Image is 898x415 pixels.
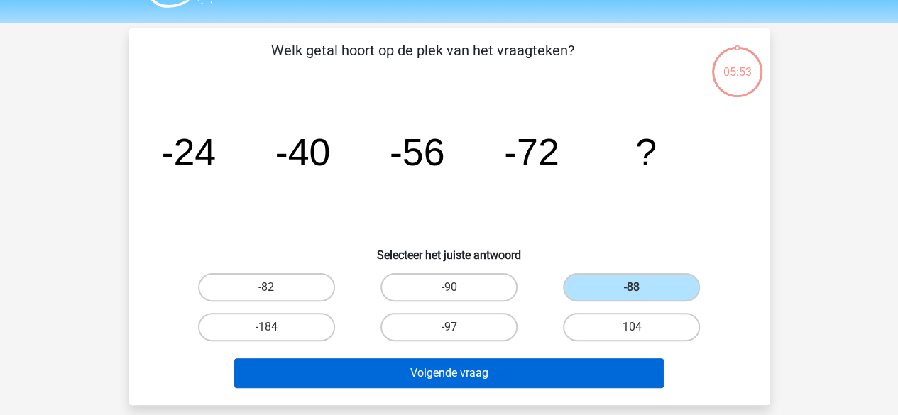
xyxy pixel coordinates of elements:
tspan: -24 [160,131,216,173]
label: -90 [380,273,518,301]
div: 05:53 [711,45,764,81]
h6: Selecteer het juiste antwoord [152,237,747,262]
label: -82 [198,273,335,301]
label: 104 [563,313,700,341]
tspan: -72 [504,131,559,173]
label: -184 [198,313,335,341]
label: -88 [563,273,700,301]
button: Volgende vraag [234,358,664,388]
label: -97 [380,313,518,341]
tspan: -40 [275,131,330,173]
tspan: ? [635,131,657,173]
tspan: -56 [389,131,444,173]
p: Welk getal hoort op de plek van het vraagteken? [152,40,694,82]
